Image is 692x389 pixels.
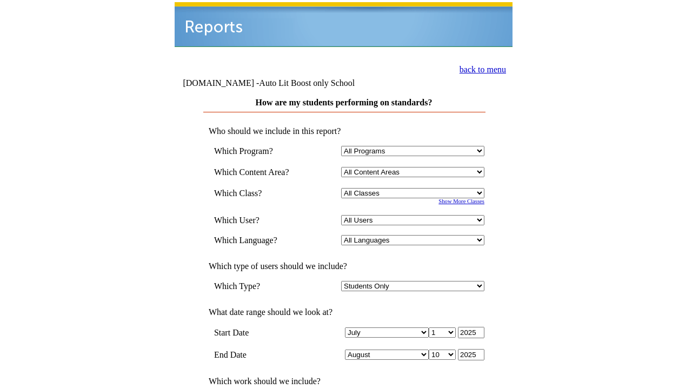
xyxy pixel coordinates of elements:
[214,215,305,225] td: Which User?
[438,198,484,204] a: Show More Classes
[214,349,305,360] td: End Date
[214,188,305,198] td: Which Class?
[259,78,355,88] nobr: Auto Lit Boost only School
[203,377,484,386] td: Which work should we include?
[214,327,305,338] td: Start Date
[203,261,484,271] td: Which type of users should we include?
[214,235,305,245] td: Which Language?
[203,126,484,136] td: Who should we include in this report?
[183,78,382,88] td: [DOMAIN_NAME] -
[175,2,513,47] img: header
[214,146,305,156] td: Which Program?
[203,307,484,317] td: What date range should we look at?
[460,65,506,74] a: back to menu
[214,167,289,177] nobr: Which Content Area?
[256,98,432,107] a: How are my students performing on standards?
[214,281,305,291] td: Which Type?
